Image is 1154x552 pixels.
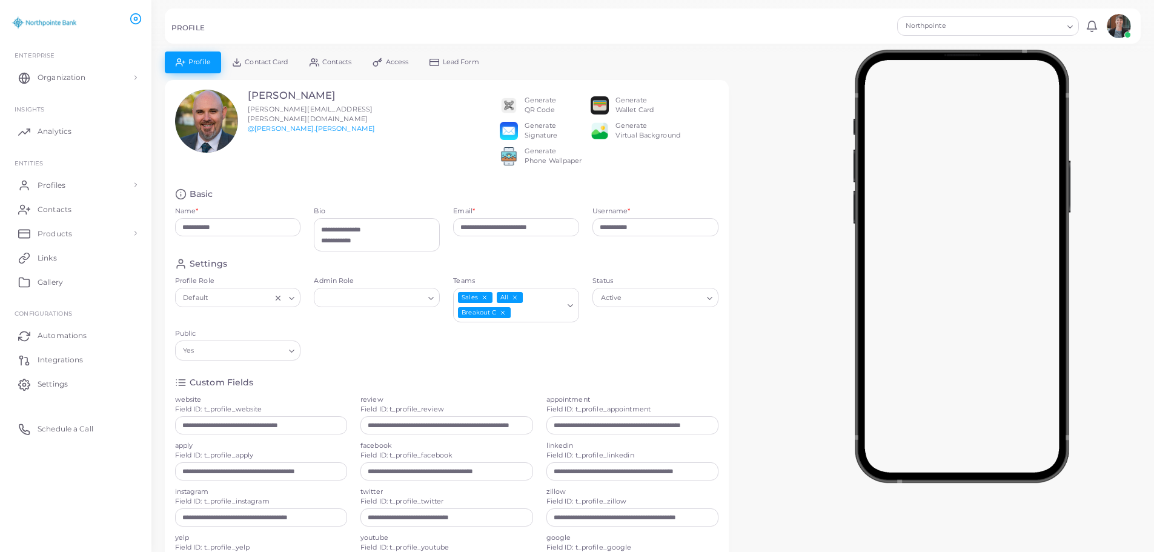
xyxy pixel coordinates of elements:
span: Yes [182,345,196,357]
span: Profile [188,59,211,65]
a: @[PERSON_NAME].[PERSON_NAME] [248,124,375,133]
label: Status [592,276,718,286]
span: Northpointe [904,20,992,32]
span: Profiles [38,180,65,191]
a: Automations [9,324,142,348]
span: Organization [38,72,85,83]
span: Schedule a Call [38,424,93,434]
div: Search for option [453,288,579,322]
div: Search for option [175,288,301,307]
label: Public [175,329,301,339]
input: Search for option [197,344,284,357]
a: avatar [1103,14,1134,38]
span: Analytics [38,126,71,137]
img: e64e04433dee680bcc62d3a6779a8f701ecaf3be228fb80ea91b313d80e16e10.png [591,122,609,140]
label: review Field ID: t_profile_review [360,395,444,414]
a: Links [9,245,142,270]
span: Breakout C [458,307,511,319]
a: Analytics [9,119,142,144]
span: Configurations [15,310,72,317]
span: Gallery [38,277,63,288]
a: Schedule a Call [9,417,142,441]
span: Access [386,59,409,65]
span: Links [38,253,57,264]
input: Search for option [211,291,271,305]
span: Enterprise [15,52,55,59]
label: instagram Field ID: t_profile_instagram [175,487,270,507]
h3: [PERSON_NAME] [248,90,394,102]
label: zillow Field ID: t_profile_zillow [546,487,627,507]
input: Search for option [319,291,423,305]
img: qr2.png [500,96,518,115]
span: Contacts [322,59,351,65]
span: Contact Card [245,59,288,65]
span: All [497,292,523,303]
h4: Custom Fields [190,377,253,388]
span: Settings [38,379,68,390]
button: Deselect Breakout C [499,308,507,317]
button: Clear Selected [274,293,282,303]
label: twitter Field ID: t_profile_twitter [360,487,443,507]
a: Contacts [9,197,142,221]
img: 522fc3d1c3555ff804a1a379a540d0107ed87845162a92721bf5e2ebbcc3ae6c.png [500,147,518,165]
span: Automations [38,330,87,341]
span: Sales [458,292,492,303]
label: Email [453,207,475,216]
input: Search for option [625,291,702,305]
label: Teams [453,276,579,286]
span: Contacts [38,204,71,215]
span: Products [38,228,72,239]
img: apple-wallet.png [591,96,609,115]
span: INSIGHTS [15,105,44,113]
div: Search for option [175,341,301,360]
label: website Field ID: t_profile_website [175,395,262,414]
a: Gallery [9,270,142,294]
div: Generate Virtual Background [615,121,680,141]
label: Bio [314,207,440,216]
div: Generate QR Code [525,96,556,115]
img: logo [11,12,78,34]
span: [PERSON_NAME][EMAIL_ADDRESS][PERSON_NAME][DOMAIN_NAME] [248,105,373,123]
label: Profile Role [175,276,301,286]
input: Search for option [512,307,563,320]
span: Lead Form [443,59,479,65]
button: Deselect All [511,293,519,302]
div: Generate Phone Wallpaper [525,147,582,166]
label: apply Field ID: t_profile_apply [175,441,254,461]
label: facebook Field ID: t_profile_facebook [360,441,453,461]
img: phone-mock.b55596b7.png [853,50,1070,483]
div: Search for option [314,288,440,307]
label: Username [592,207,630,216]
h4: Settings [190,258,227,270]
div: Search for option [592,288,718,307]
label: appointment Field ID: t_profile_appointment [546,395,651,414]
img: avatar [1107,14,1131,38]
label: linkedin Field ID: t_profile_linkedin [546,441,634,461]
span: Default [182,292,210,305]
span: Integrations [38,354,83,365]
a: Integrations [9,348,142,372]
h4: Basic [190,188,213,200]
input: Search for option [993,19,1063,33]
span: ENTITIES [15,159,43,167]
a: Settings [9,372,142,396]
div: Generate Wallet Card [615,96,654,115]
label: Admin Role [314,276,440,286]
span: Active [599,292,623,305]
button: Deselect Sales [480,293,489,302]
div: Search for option [897,16,1079,36]
a: Products [9,221,142,245]
h5: PROFILE [171,24,205,32]
img: email.png [500,122,518,140]
a: Profiles [9,173,142,197]
div: Generate Signature [525,121,557,141]
label: Name [175,207,199,216]
a: Organization [9,65,142,90]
